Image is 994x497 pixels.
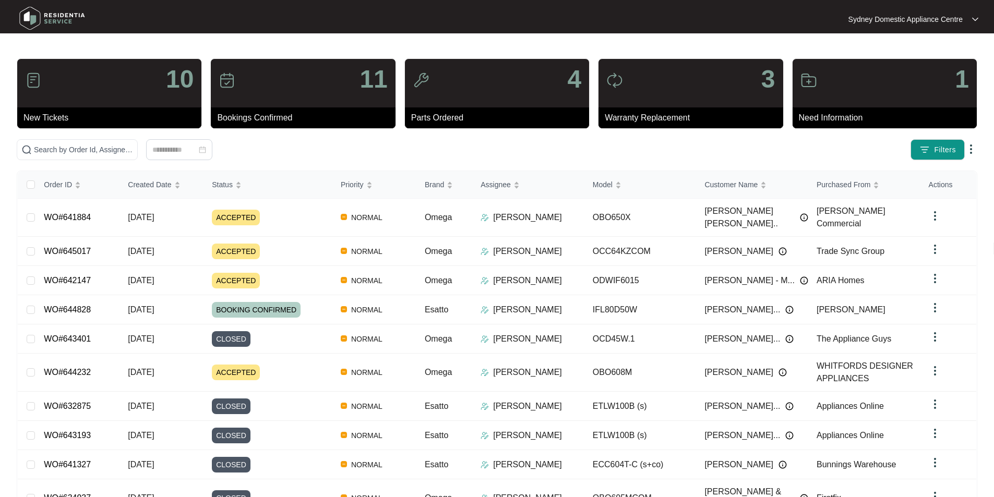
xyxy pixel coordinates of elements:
[817,207,885,228] span: [PERSON_NAME] Commercial
[23,112,201,124] p: New Tickets
[696,171,808,199] th: Customer Name
[212,244,260,259] span: ACCEPTED
[493,304,562,316] p: [PERSON_NAME]
[704,366,773,379] span: [PERSON_NAME]
[16,3,89,34] img: residentia service logo
[341,432,347,438] img: Vercel Logo
[425,247,452,256] span: Omega
[929,331,941,343] img: dropdown arrow
[493,245,562,258] p: [PERSON_NAME]
[481,276,489,285] img: Assigner Icon
[800,213,808,222] img: Info icon
[425,368,452,377] span: Omega
[360,67,387,92] p: 11
[779,368,787,377] img: Info icon
[817,305,885,314] span: [PERSON_NAME]
[425,213,452,222] span: Omega
[119,171,203,199] th: Created Date
[341,403,347,409] img: Vercel Logo
[347,304,387,316] span: NORMAL
[347,366,387,379] span: NORMAL
[704,429,780,442] span: [PERSON_NAME]...
[481,247,489,256] img: Assigner Icon
[704,458,773,471] span: [PERSON_NAME]
[128,460,154,469] span: [DATE]
[704,304,780,316] span: [PERSON_NAME]...
[217,112,395,124] p: Bookings Confirmed
[817,247,884,256] span: Trade Sync Group
[800,72,817,89] img: icon
[493,429,562,442] p: [PERSON_NAME]
[584,392,697,421] td: ETLW100B (s)
[212,210,260,225] span: ACCEPTED
[481,402,489,410] img: Assigner Icon
[779,460,787,469] img: Info icon
[584,324,697,354] td: OCD45W.1
[212,302,301,318] span: BOOKING CONFIRMED
[212,273,260,288] span: ACCEPTED
[481,335,489,343] img: Assigner Icon
[785,402,794,410] img: Info icon
[25,72,42,89] img: icon
[128,305,154,314] span: [DATE]
[481,306,489,314] img: Assigner Icon
[779,247,787,256] img: Info icon
[341,179,364,190] span: Priority
[785,335,794,343] img: Info icon
[493,211,562,224] p: [PERSON_NAME]
[481,213,489,222] img: Assigner Icon
[212,428,250,443] span: CLOSED
[212,331,250,347] span: CLOSED
[584,295,697,324] td: IFL80D50W
[919,144,930,155] img: filter icon
[817,179,870,190] span: Purchased From
[584,171,697,199] th: Model
[704,274,794,287] span: [PERSON_NAME] - M...
[44,179,72,190] span: Order ID
[584,199,697,237] td: OBO650X
[808,171,920,199] th: Purchased From
[481,179,511,190] span: Assignee
[493,458,562,471] p: [PERSON_NAME]
[425,179,444,190] span: Brand
[212,398,250,414] span: CLOSED
[567,67,581,92] p: 4
[347,211,387,224] span: NORMAL
[35,171,119,199] th: Order ID
[704,400,780,413] span: [PERSON_NAME]...
[929,398,941,410] img: dropdown arrow
[44,305,91,314] a: WO#644828
[425,460,448,469] span: Esatto
[347,400,387,413] span: NORMAL
[704,205,795,230] span: [PERSON_NAME] [PERSON_NAME]..
[817,460,896,469] span: Bunnings Warehouse
[817,361,913,383] span: WHITFORDS DESIGNER APPLIANCES
[212,365,260,380] span: ACCEPTED
[413,72,429,89] img: icon
[493,274,562,287] p: [PERSON_NAME]
[472,171,584,199] th: Assignee
[411,112,589,124] p: Parts Ordered
[166,67,194,92] p: 10
[934,144,956,155] span: Filters
[416,171,472,199] th: Brand
[481,460,489,469] img: Assigner Icon
[425,305,448,314] span: Esatto
[584,450,697,479] td: ECC604T-C (s+co)
[203,171,332,199] th: Status
[972,17,978,22] img: dropdown arrow
[44,402,91,410] a: WO#632875
[929,210,941,222] img: dropdown arrow
[584,237,697,266] td: OCC64KZCOM
[425,334,452,343] span: Omega
[929,365,941,377] img: dropdown arrow
[425,402,448,410] span: Esatto
[704,179,758,190] span: Customer Name
[817,431,884,440] span: Appliances Online
[799,112,977,124] p: Need Information
[800,276,808,285] img: Info icon
[128,368,154,377] span: [DATE]
[347,333,387,345] span: NORMAL
[848,14,963,25] p: Sydney Domestic Appliance Centre
[481,368,489,377] img: Assigner Icon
